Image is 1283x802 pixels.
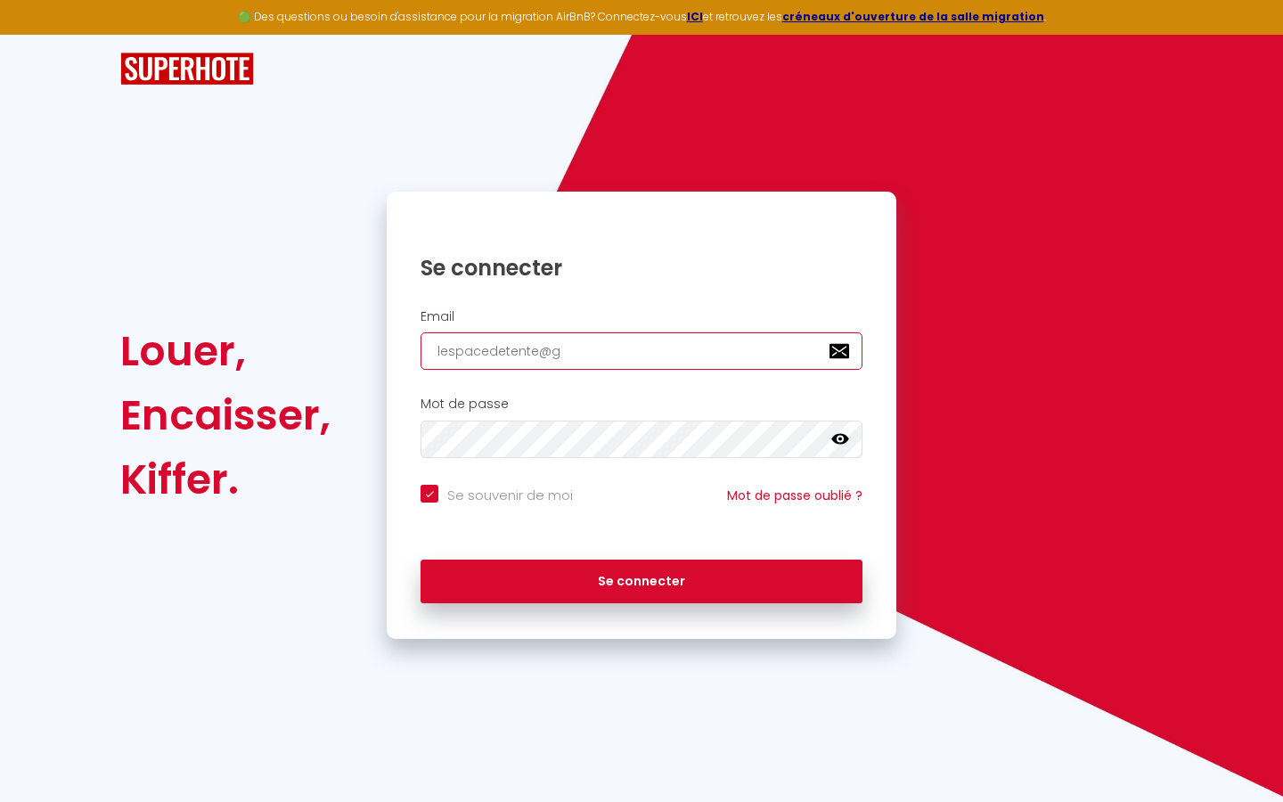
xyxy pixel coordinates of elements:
[120,383,331,447] div: Encaisser,
[14,7,68,61] button: Ouvrir le widget de chat LiveChat
[421,397,862,412] h2: Mot de passe
[727,487,862,504] a: Mot de passe oublié ?
[421,332,862,370] input: Ton Email
[120,447,331,511] div: Kiffer.
[421,309,862,324] h2: Email
[120,53,254,86] img: SuperHote logo
[421,254,862,282] h1: Se connecter
[687,9,703,24] a: ICI
[782,9,1044,24] a: créneaux d'ouverture de la salle migration
[120,319,331,383] div: Louer,
[421,560,862,604] button: Se connecter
